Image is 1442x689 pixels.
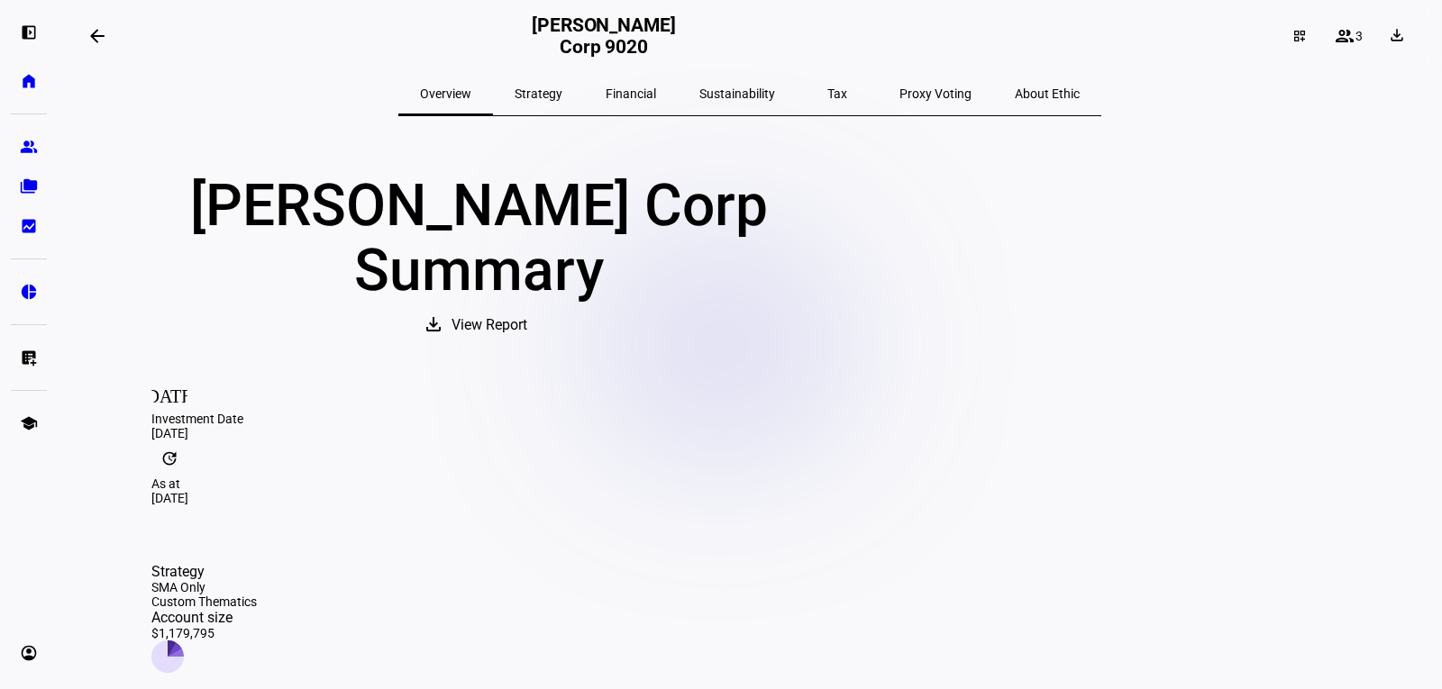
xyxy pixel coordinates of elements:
[1355,29,1363,43] span: 3
[87,25,108,47] mat-icon: arrow_backwards
[20,283,38,301] eth-mat-symbol: pie_chart
[1388,26,1406,44] mat-icon: download
[151,412,1348,426] div: Investment Date
[606,87,656,100] span: Financial
[151,440,187,476] mat-icon: update
[20,23,38,41] eth-mat-symbol: left_panel_open
[123,174,835,304] div: [PERSON_NAME] Corp Summary
[151,491,1348,505] div: [DATE]
[20,414,38,432] eth-mat-symbol: school
[1015,87,1080,100] span: About Ethic
[11,129,47,165] a: group
[11,274,47,310] a: pie_chart
[11,63,47,99] a: home
[526,14,681,58] h2: [PERSON_NAME] Corp 9020
[20,644,38,662] eth-mat-symbol: account_circle
[151,609,257,626] div: Account size
[20,177,38,195] eth-mat-symbol: folder_copy
[405,304,552,347] button: View Report
[1334,25,1355,47] mat-icon: group
[423,313,444,335] mat-icon: download
[151,426,1348,440] div: [DATE]
[420,87,471,100] span: Overview
[827,87,847,100] span: Tax
[151,376,187,412] mat-icon: [DATE]
[11,168,47,204] a: folder_copy
[20,349,38,367] eth-mat-symbol: list_alt_add
[151,594,257,609] div: Custom Thematics
[20,138,38,156] eth-mat-symbol: group
[151,580,257,594] div: SMA Only
[151,476,1348,491] div: As at
[899,87,972,100] span: Proxy Voting
[151,626,257,640] div: $1,179,795
[20,217,38,235] eth-mat-symbol: bid_landscape
[11,208,47,244] a: bid_landscape
[699,87,775,100] span: Sustainability
[452,304,527,347] span: View Report
[1292,29,1307,43] mat-icon: dashboard_customize
[515,87,562,100] span: Strategy
[151,563,257,580] div: Strategy
[20,72,38,90] eth-mat-symbol: home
